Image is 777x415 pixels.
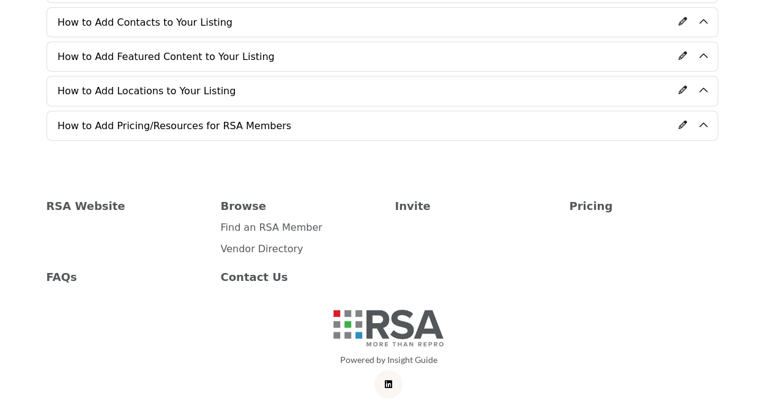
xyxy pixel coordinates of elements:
[46,198,208,214] a: RSA Website
[374,370,403,398] a: LinkedIn Link
[221,269,382,285] a: Contact Us
[395,198,557,214] a: Invite
[47,8,699,37] button: How to Add Contacts to Your Listing
[333,310,444,346] img: No Site Logo
[46,269,208,285] a: FAQs
[47,111,699,140] button: How to Add Pricing/Resources for RSA Members
[221,198,382,214] a: Browse
[570,198,731,214] a: Pricing
[221,222,322,233] a: Find an RSA Member
[221,243,303,255] a: Vendor Directory
[340,354,437,365] a: Powered by Insight Guide
[47,42,699,71] button: How to Add Featured Content to Your Listing
[47,77,699,105] button: How to Add Locations to Your Listing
